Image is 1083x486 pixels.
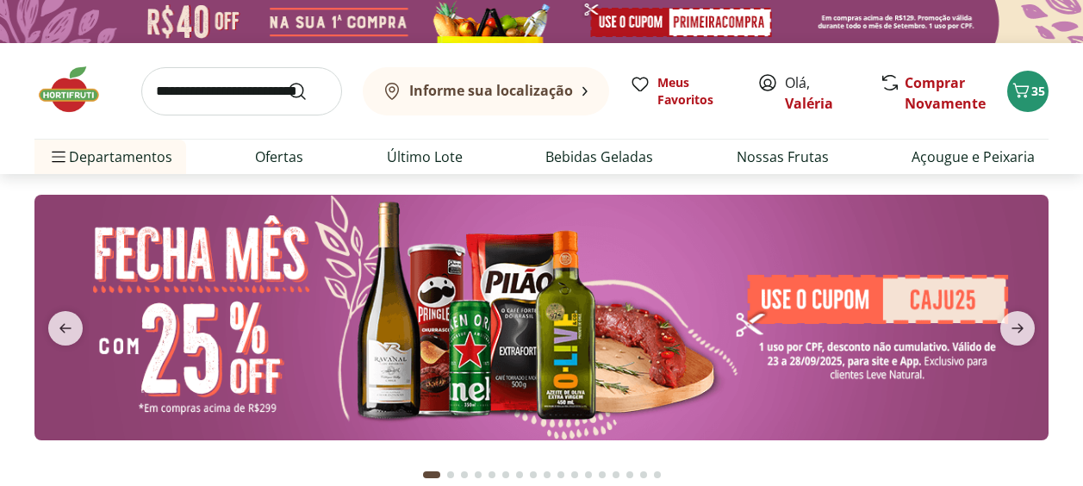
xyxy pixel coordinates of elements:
button: Menu [48,136,69,178]
a: Ofertas [255,146,303,167]
a: Nossas Frutas [737,146,829,167]
a: Comprar Novamente [905,73,986,113]
input: search [141,67,342,115]
span: Meus Favoritos [657,74,737,109]
button: Informe sua localização [363,67,609,115]
img: Hortifruti [34,64,121,115]
button: Carrinho [1007,71,1049,112]
a: Bebidas Geladas [545,146,653,167]
button: Submit Search [287,81,328,102]
button: next [987,311,1049,346]
b: Informe sua localização [409,81,573,100]
a: Valéria [785,94,833,113]
span: 35 [1031,83,1045,99]
button: previous [34,311,96,346]
img: banana [34,195,1049,440]
span: Olá, [785,72,862,114]
a: Açougue e Peixaria [912,146,1035,167]
span: Departamentos [48,136,172,178]
a: Último Lote [387,146,463,167]
a: Meus Favoritos [630,74,737,109]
